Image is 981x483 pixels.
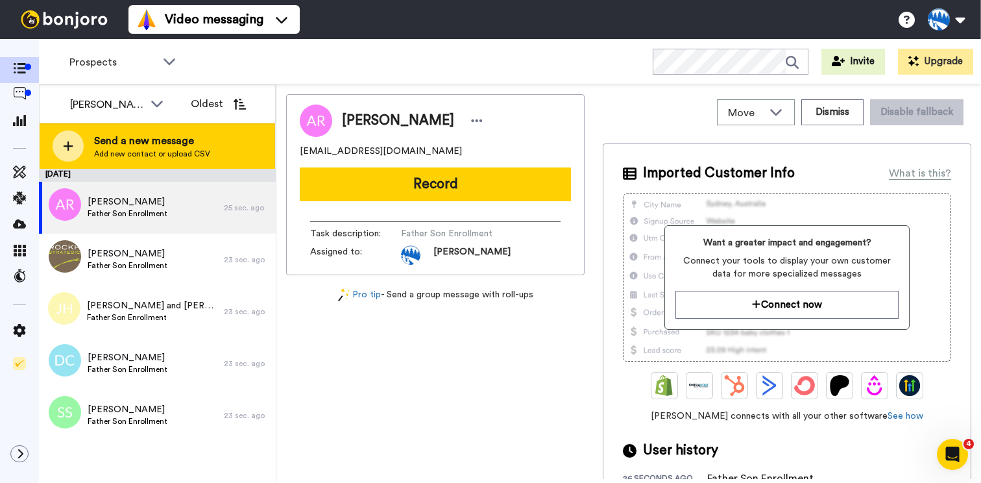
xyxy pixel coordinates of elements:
img: Shopify [654,375,675,396]
div: 23 sec. ago [224,306,269,317]
div: [DATE] [39,169,276,182]
div: [PERSON_NAME] [70,97,144,112]
img: 3c491b09-cc3b-45e4-9885-397726e90e0b-1573528764.jpg [401,245,420,265]
span: [PERSON_NAME] and [PERSON_NAME] [87,299,217,312]
img: Drip [864,375,885,396]
a: Pro tip [338,288,381,302]
span: [PERSON_NAME] [88,247,167,260]
span: Father Son Enrollment [87,312,217,323]
img: magic-wand.svg [338,288,350,302]
div: 25 sec. ago [224,203,269,213]
img: Checklist.svg [13,357,26,370]
a: See how [888,412,923,421]
img: ss.png [49,396,81,428]
span: [PERSON_NAME] [342,111,454,130]
div: What is this? [889,166,951,181]
span: Add new contact or upload CSV [94,149,210,159]
img: Patreon [829,375,850,396]
img: ActiveCampaign [759,375,780,396]
span: Send a new message [94,133,210,149]
span: User history [643,441,718,460]
span: [EMAIL_ADDRESS][DOMAIN_NAME] [300,145,462,158]
span: Want a greater impact and engagement? [675,236,899,249]
span: [PERSON_NAME] [88,351,167,364]
span: Move [728,105,763,121]
span: Video messaging [165,10,263,29]
img: 59f5d335-de3f-41ac-87ca-cf3a26188009.png [49,240,81,273]
span: Task description : [310,227,401,240]
span: Imported Customer Info [643,164,795,183]
iframe: Intercom live chat [937,439,968,470]
div: 23 sec. ago [224,410,269,421]
img: GoHighLevel [899,375,920,396]
span: Assigned to: [310,245,401,265]
img: ar.png [49,188,81,221]
button: Upgrade [898,49,973,75]
span: Father Son Enrollment [401,227,524,240]
button: Connect now [675,291,899,319]
button: Dismiss [801,99,864,125]
img: jh.png [48,292,80,325]
span: Father Son Enrollment [88,364,167,375]
span: 4 [963,439,974,449]
button: Invite [821,49,885,75]
img: Image of AJ Rumler [300,105,332,137]
span: [PERSON_NAME] [433,245,511,265]
span: [PERSON_NAME] connects with all your other software [623,410,951,423]
span: Father Son Enrollment [88,260,167,271]
img: Hubspot [724,375,745,396]
button: Record [300,167,571,201]
span: Prospects [69,55,156,70]
span: [PERSON_NAME] [88,403,167,416]
button: Oldest [181,91,256,117]
div: 23 sec. ago [224,254,269,265]
div: 23 sec. ago [224,358,269,369]
button: Disable fallback [870,99,963,125]
span: Father Son Enrollment [88,208,167,219]
img: bj-logo-header-white.svg [16,10,113,29]
div: - Send a group message with roll-ups [286,288,585,302]
img: dc.png [49,344,81,377]
span: Father Son Enrollment [88,416,167,427]
span: [PERSON_NAME] [88,195,167,208]
img: Ontraport [689,375,710,396]
span: Connect your tools to display your own customer data for more specialized messages [675,254,899,280]
img: ConvertKit [794,375,815,396]
img: vm-color.svg [136,9,157,30]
